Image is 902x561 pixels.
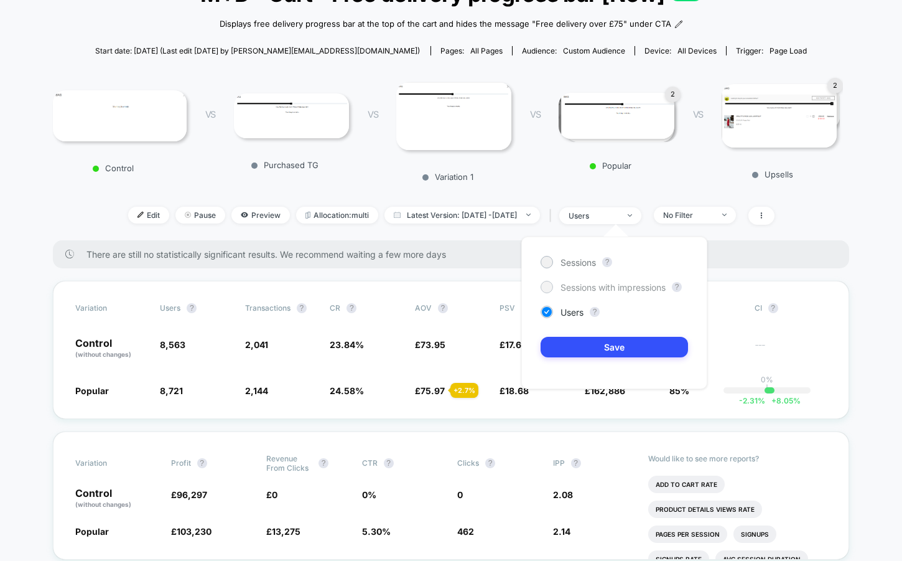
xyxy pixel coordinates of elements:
[500,339,527,350] span: £
[769,46,807,55] span: Page Load
[75,526,109,537] span: Popular
[663,210,713,220] div: No Filter
[522,46,625,55] div: Audience:
[500,385,529,396] span: £
[137,212,144,218] img: edit
[635,46,726,55] span: Device:
[185,212,191,218] img: end
[245,385,268,396] span: 2,144
[205,109,215,120] span: VS
[677,46,717,55] span: all devices
[160,385,183,396] span: 8,721
[177,526,212,537] span: 103,230
[766,384,768,394] p: |
[722,84,837,148] img: Upsells main
[755,303,823,313] span: CI
[318,458,328,468] button: ?
[560,282,666,293] span: Sessions with impressions
[75,488,159,509] p: Control
[559,93,674,138] img: Popular main
[177,489,207,500] span: 96,297
[272,526,300,537] span: 13,275
[171,489,207,500] span: £
[526,214,531,216] img: end
[457,458,479,468] span: Clicks
[75,501,131,508] span: (without changes)
[362,458,378,468] span: CTR
[438,303,448,313] button: ?
[440,46,503,55] div: Pages:
[761,375,773,384] p: 0%
[755,341,827,359] span: ---
[266,526,300,537] span: £
[245,303,291,313] span: Transactions
[541,337,688,357] button: Save
[228,160,343,170] p: Purchased TG
[733,526,776,543] li: Signups
[628,214,632,217] img: end
[75,338,147,359] p: Control
[648,454,827,463] p: Would like to see more reports?
[362,526,391,537] span: 5.30 %
[560,307,584,318] span: Users
[266,489,277,500] span: £
[346,303,356,313] button: ?
[171,458,191,468] span: Profit
[457,526,474,537] span: 462
[739,396,765,405] span: -2.31 %
[175,207,225,224] span: Pause
[500,303,515,313] span: PSV
[384,207,540,224] span: Latest Version: [DATE] - [DATE]
[75,454,144,473] span: Variation
[665,87,681,102] div: 2
[415,303,432,313] span: AOV
[384,458,394,468] button: ?
[160,303,180,313] span: users
[415,339,445,350] span: £
[505,339,527,350] span: 17.63
[47,163,180,173] p: Control
[362,489,376,500] span: 0 %
[505,385,529,396] span: 18.68
[768,303,778,313] button: ?
[75,385,109,396] span: Popular
[648,501,762,518] li: Product Details Views Rate
[553,526,570,537] span: 2.14
[421,385,445,396] span: 75.97
[715,169,830,179] p: Upsells
[390,172,505,182] p: Variation 1
[231,207,290,224] span: Preview
[305,212,310,219] img: rebalance
[330,303,340,313] span: CR
[296,207,378,224] span: Allocation: multi
[553,458,565,468] span: IPP
[552,161,667,171] p: Popular
[827,78,843,93] div: 2
[197,458,207,468] button: ?
[272,489,277,500] span: 0
[693,109,703,120] span: VS
[187,303,197,313] button: ?
[571,458,581,468] button: ?
[560,257,596,268] span: Sessions
[128,207,169,224] span: Edit
[75,303,144,313] span: Variation
[234,93,349,138] img: Purchased TG main
[648,476,725,493] li: Add To Cart Rate
[457,489,463,500] span: 0
[95,46,420,55] span: Start date: [DATE] (Last edit [DATE] by [PERSON_NAME][EMAIL_ADDRESS][DOMAIN_NAME])
[563,46,625,55] span: Custom Audience
[220,18,671,31] span: Displays free delivery progress bar at the top of the cart and hides the message "Free delivery o...
[266,454,312,473] span: Revenue From Clicks
[396,82,511,150] img: Variation 1 main
[672,282,682,292] button: ?
[553,489,573,500] span: 2.08
[415,385,445,396] span: £
[245,339,268,350] span: 2,041
[160,339,185,350] span: 8,563
[86,249,824,260] span: There are still no statistically significant results. We recommend waiting a few more days
[530,109,540,120] span: VS
[171,526,212,537] span: £
[470,46,503,55] span: all pages
[450,383,478,398] div: + 2.7 %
